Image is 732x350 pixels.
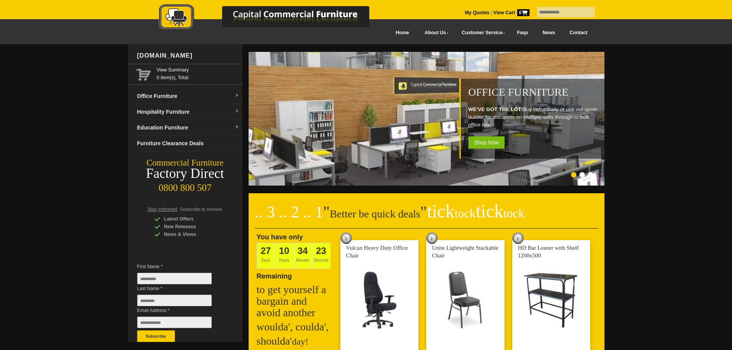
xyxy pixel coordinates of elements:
span: 34 [297,245,308,256]
p: Buy individually or use our quote builder for discounts on multiple units through to bulk office ... [468,106,601,129]
span: tock [455,206,476,220]
input: Email Address * [137,317,212,328]
span: Subscribe to receive: [180,207,223,212]
span: Hours [275,243,294,269]
div: [DOMAIN_NAME] [134,44,242,67]
span: Email Address * [137,307,223,314]
span: You have only [257,233,303,241]
div: Factory Direct [128,168,242,179]
img: Office Furniture [249,52,606,186]
span: Shop Now [468,136,505,149]
li: Page dot 3 [588,172,593,177]
a: Furniture Clearance Deals [134,136,242,151]
h2: woulda', coulda', [257,321,334,333]
span: Seconds [312,243,330,269]
span: " [323,203,330,221]
h2: shoulda' [257,335,334,347]
a: View Cart0 [492,10,529,15]
img: dropdown [235,109,239,114]
img: dropdown [235,93,239,98]
li: Page dot 2 [579,172,585,177]
span: Days [257,243,275,269]
span: 0 [517,9,529,16]
span: Last Name * [137,285,223,292]
a: Faqs [510,24,536,41]
span: 0 item(s), Total: [157,66,239,80]
span: day! [292,337,309,347]
a: Education Furnituredropdown [134,120,242,136]
li: Page dot 1 [571,172,576,177]
a: Contact [562,24,594,41]
img: dropdown [235,125,239,129]
h2: to get yourself a bargain and avoid another [257,284,334,318]
span: Remaining [257,269,292,280]
h1: Office Furniture [468,86,601,98]
div: Latest Offers [154,215,227,223]
div: 0800 800 507 [128,179,242,193]
button: Subscribe [137,330,175,342]
span: Stay Informed [148,207,178,212]
span: Minutes [294,243,312,269]
div: Commercial Furniture [128,158,242,168]
span: 10 [279,245,289,256]
span: First Name * [137,263,223,270]
a: Hospitality Furnituredropdown [134,104,242,120]
input: First Name * [137,273,212,284]
a: My Quotes [465,10,490,15]
span: 27 [261,245,271,256]
strong: View Cart [493,10,529,15]
span: tick tick [427,201,525,221]
a: Office Furnituredropdown [134,88,242,104]
img: tick tock deal clock [426,232,438,244]
a: News [535,24,562,41]
img: tick tock deal clock [512,232,524,244]
h2: Better be quick deals [255,206,598,229]
img: tick tock deal clock [340,232,352,244]
a: View Summary [157,66,239,74]
span: " [420,203,525,221]
span: tock [503,206,525,220]
a: About Us [416,24,453,41]
div: New Releases [154,223,227,231]
div: News & Views [154,231,227,238]
img: Capital Commercial Furniture Logo [138,4,407,32]
input: Last Name * [137,295,212,306]
span: 23 [316,245,326,256]
span: .. 3 .. 2 .. 1 [255,203,324,221]
strong: WE'VE GOT THE LOT! [468,106,523,112]
a: Capital Commercial Furniture Logo [138,4,407,34]
a: Customer Service [453,24,510,41]
a: Office Furniture WE'VE GOT THE LOT!Buy individually or use our quote builder for discounts on mul... [249,181,606,187]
